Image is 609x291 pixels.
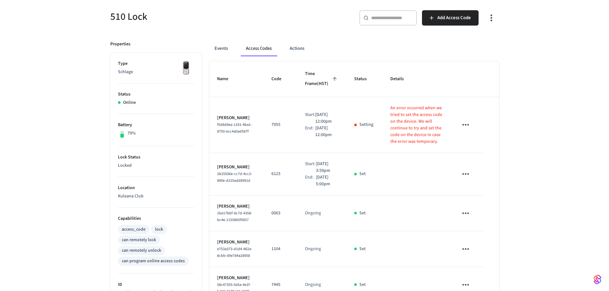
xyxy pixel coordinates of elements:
[209,41,499,56] div: ant example
[437,14,471,22] span: Add Access Code
[305,174,316,188] div: End:
[316,161,339,174] p: [DATE] 3:59pm
[110,10,301,23] h5: 510 Lock
[271,74,290,84] span: Code
[118,60,194,67] p: Type
[118,154,194,161] p: Lock Status
[217,164,256,171] p: [PERSON_NAME]
[118,122,194,128] p: Battery
[118,185,194,191] p: Location
[271,210,290,217] p: 0063
[271,281,290,288] p: 7445
[271,171,290,177] p: 6123
[217,246,252,258] span: e753a373-d1d4-462a-8cbb-d9e784a28958
[271,121,290,128] p: 7955
[118,69,194,75] p: Schlage
[271,246,290,252] p: 1104
[315,125,339,138] p: [DATE] 12:00pm
[305,69,339,89] span: Time Frame(HST)
[155,226,163,233] div: lock
[217,171,252,183] span: 2b25936e-cc7d-4cc2-890e-d225add8991d
[359,246,366,252] p: Set
[118,91,194,98] p: Status
[390,74,412,84] span: Details
[316,174,339,188] p: [DATE] 5:00pm
[122,226,145,233] div: access_code
[217,122,252,134] span: f5d8d9ea-1331-4ba1-8750-ecc4a0ad587f
[594,274,601,285] img: SeamLogoGradient.69752ec5.svg
[217,74,237,84] span: Name
[297,195,347,231] td: Ongoing
[359,171,366,177] p: Set
[359,121,373,128] p: Setting
[359,210,366,217] p: Set
[118,281,194,288] p: ID
[422,10,479,26] button: Add Access Code
[217,115,256,121] p: [PERSON_NAME]
[217,275,256,281] p: [PERSON_NAME]
[359,281,366,288] p: Set
[297,231,347,267] td: Ongoing
[305,111,316,125] div: Start:
[390,105,443,145] p: An error occurred when we tried to set the access code on the device. We will continue to try and...
[241,41,277,56] button: Access Codes
[178,60,194,76] img: Yale Assure Touchscreen Wifi Smart Lock, Satin Nickel, Front
[123,99,136,106] p: Online
[305,161,316,174] div: Start:
[217,203,256,210] p: [PERSON_NAME]
[122,258,185,264] div: can program online access codes
[285,41,309,56] button: Actions
[110,41,130,48] p: Properties
[217,239,256,246] p: [PERSON_NAME]
[118,215,194,222] p: Capabilities
[209,41,233,56] button: Events
[354,74,375,84] span: Status
[217,211,252,223] span: 1be17bbf-8c7d-4358-bc4e-1155865f0657
[118,162,194,169] p: Locked
[122,247,161,254] div: can remotely unlock
[122,237,156,243] div: can remotely lock
[315,111,339,125] p: [DATE] 12:00pm
[128,130,136,137] p: 79%
[118,193,194,200] p: Kuleana Club
[305,125,316,138] div: End:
